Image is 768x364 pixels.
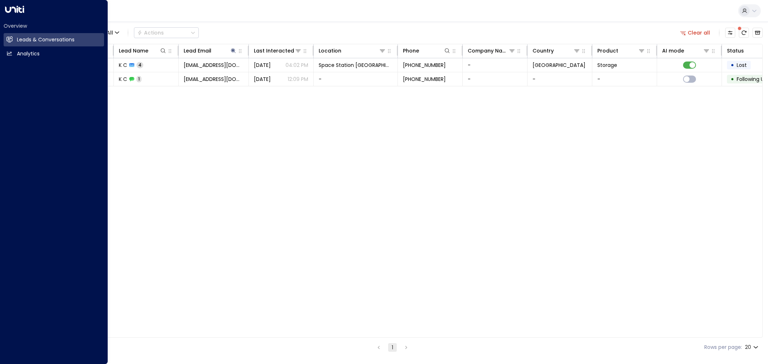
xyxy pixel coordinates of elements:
[17,36,75,44] h2: Leads & Conversations
[254,46,302,55] div: Last Interacted
[184,46,237,55] div: Lead Email
[136,62,143,68] span: 4
[288,76,308,83] p: 12:09 PM
[403,46,451,55] div: Phone
[468,46,508,55] div: Company Name
[137,29,164,36] div: Actions
[737,62,747,69] span: Lost
[403,76,446,83] span: +441226724034
[463,72,527,86] td: -
[592,72,657,86] td: -
[119,46,167,55] div: Lead Name
[254,46,294,55] div: Last Interacted
[374,343,411,352] nav: pagination navigation
[731,59,734,71] div: •
[727,46,744,55] div: Status
[745,342,760,352] div: 20
[403,46,419,55] div: Phone
[136,76,142,82] span: 1
[107,30,113,36] span: All
[597,46,618,55] div: Product
[731,73,734,85] div: •
[597,62,617,69] span: Storage
[119,76,127,83] span: K C
[533,46,554,55] div: Country
[737,76,767,83] span: Following Up
[134,27,199,38] button: Actions
[319,46,386,55] div: Location
[4,33,104,46] a: Leads & Conversations
[739,28,749,38] span: There are new threads available. Refresh the grid to view the latest updates.
[463,58,527,72] td: -
[4,22,104,29] h2: Overview
[319,46,341,55] div: Location
[286,62,308,69] p: 04:02 PM
[597,46,645,55] div: Product
[388,343,397,352] button: page 1
[533,46,580,55] div: Country
[119,46,148,55] div: Lead Name
[533,62,585,69] span: United Kingdom
[662,46,710,55] div: AI mode
[254,62,271,69] span: Aug 27, 2025
[677,28,713,38] button: Clear all
[704,343,742,351] label: Rows per page:
[725,28,735,38] button: Customize
[17,50,40,58] h2: Analytics
[184,76,243,83] span: kirstchampion@gmail.com
[662,46,684,55] div: AI mode
[254,76,271,83] span: Aug 21, 2025
[527,72,592,86] td: -
[319,62,392,69] span: Space Station Wakefield
[184,46,211,55] div: Lead Email
[119,62,127,69] span: K C
[184,62,243,69] span: kirstchampion@gmail.com
[134,27,199,38] div: Button group with a nested menu
[468,46,516,55] div: Company Name
[4,47,104,60] a: Analytics
[753,28,763,38] button: Archived Leads
[314,72,398,86] td: -
[403,62,446,69] span: +441226724034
